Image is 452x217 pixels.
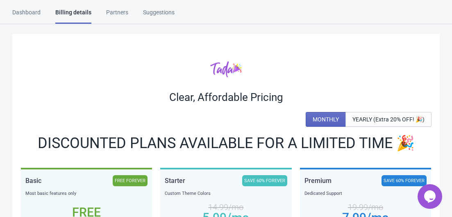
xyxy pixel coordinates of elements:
div: Dedicated Support [304,190,427,198]
img: tadacolor.png [210,61,242,78]
div: Starter [165,175,185,186]
div: SAVE 60% FOREVER [242,175,287,186]
span: MONTHLY [313,116,339,123]
div: Suggestions [143,8,175,23]
iframe: chat widget [418,184,444,209]
button: MONTHLY [306,112,346,127]
div: Basic [25,175,41,186]
div: Free [25,209,148,216]
div: Most basic features only [25,190,148,198]
div: FREE FOREVER [113,175,148,186]
span: YEARLY (Extra 20% OFF! 🎉) [352,116,425,123]
div: DISCOUNTED PLANS AVAILABLE FOR A LIMITED TIME 🎉 [20,137,432,150]
div: Premium [304,175,332,186]
div: Partners [106,8,128,23]
div: 14.99 /mo [165,204,287,210]
div: Custom Theme Colors [165,190,287,198]
div: 19.99 /mo [304,204,427,210]
div: Clear, Affordable Pricing [20,91,432,104]
div: Dashboard [12,8,41,23]
div: Billing details [55,8,91,24]
button: YEARLY (Extra 20% OFF! 🎉) [345,112,432,127]
div: SAVE 60% FOREVER [382,175,427,186]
